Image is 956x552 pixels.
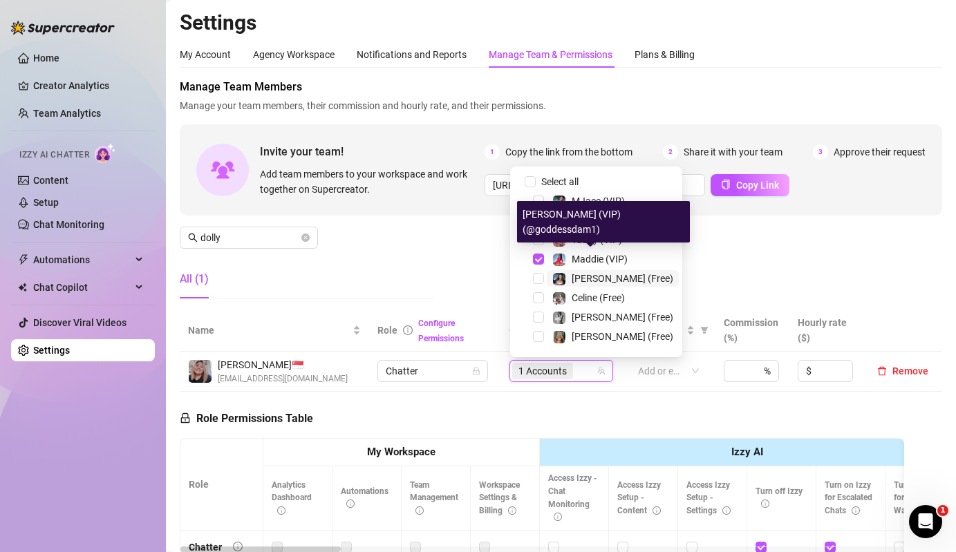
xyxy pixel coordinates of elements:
[722,506,731,515] span: info-circle
[479,480,520,516] span: Workspace Settings & Billing
[572,273,673,284] span: [PERSON_NAME] (Free)
[180,79,942,95] span: Manage Team Members
[188,233,198,242] span: search
[715,310,789,352] th: Commission (%)
[834,144,926,160] span: Approve their request
[572,196,625,207] span: MJaee (VIP)
[346,499,355,508] span: info-circle
[572,331,673,342] span: [PERSON_NAME] (Free)
[357,47,467,62] div: Notifications and Reports
[180,271,209,287] div: All (1)
[553,312,565,324] img: Kennedy (Free)
[663,144,678,160] span: 2
[218,357,348,372] span: [PERSON_NAME] 🇸🇬
[736,180,779,191] span: Copy Link
[33,197,59,208] a: Setup
[711,174,789,196] button: Copy Link
[684,144,782,160] span: Share it with your team
[877,366,887,376] span: delete
[301,234,310,242] button: close-circle
[415,506,424,515] span: info-circle
[635,47,695,62] div: Plans & Billing
[189,360,212,383] img: Dolly Faith Lou Hildore
[756,486,803,509] span: Turn off Izzy
[553,196,565,208] img: MJaee (VIP)
[909,505,942,538] iframe: Intercom live chat
[533,292,544,303] span: Select tree node
[553,292,565,305] img: Celine (Free)
[33,249,131,271] span: Automations
[536,174,584,189] span: Select all
[518,363,567,379] span: 1 Accounts
[533,331,544,342] span: Select tree node
[572,254,628,265] span: Maddie (VIP)
[95,143,116,163] img: AI Chatter
[485,144,500,160] span: 1
[33,75,144,97] a: Creator Analytics
[533,273,544,284] span: Select tree node
[553,331,565,343] img: Ellie (Free)
[403,325,413,335] span: info-circle
[572,312,673,323] span: [PERSON_NAME] (Free)
[653,506,661,515] span: info-circle
[33,276,131,298] span: Chat Copilot
[617,480,661,516] span: Access Izzy Setup - Content
[505,144,632,160] span: Copy the link from the bottom
[33,219,104,230] a: Chat Monitoring
[180,47,231,62] div: My Account
[761,499,769,508] span: info-circle
[508,506,516,515] span: info-circle
[377,325,397,336] span: Role
[180,412,191,423] span: lock
[367,446,435,458] strong: My Workspace
[512,363,573,379] span: 1 Accounts
[33,175,68,186] a: Content
[188,323,350,338] span: Name
[386,361,480,381] span: Chatter
[19,149,89,162] span: Izzy AI Chatter
[180,310,369,352] th: Name
[852,506,860,515] span: info-circle
[892,365,928,377] span: Remove
[18,254,29,265] span: thunderbolt
[533,196,544,207] span: Select tree node
[180,10,942,36] h2: Settings
[260,166,479,197] span: Add team members to your workspace and work together on Supercreator.
[260,143,485,160] span: Invite your team!
[277,506,285,515] span: info-circle
[825,480,872,516] span: Turn on Izzy for Escalated Chats
[894,480,940,516] span: Turn on Izzy for Time Wasters
[517,201,690,242] div: [PERSON_NAME] (VIP) (@goddessdam1)
[937,505,948,516] span: 1
[872,363,934,379] button: Remove
[341,486,388,509] span: Automations
[686,480,731,516] span: Access Izzy Setup - Settings
[11,21,115,35] img: logo-BBDzfeDw.svg
[509,323,601,338] span: Creator accounts
[418,318,464,343] a: Configure Permissions
[548,473,597,522] span: Access Izzy - Chat Monitoring
[272,480,312,516] span: Analytics Dashboard
[489,47,612,62] div: Manage Team & Permissions
[180,439,263,531] th: Role
[180,98,942,113] span: Manage your team members, their commission and hourly rate, and their permissions.
[233,542,243,551] span: info-circle
[18,283,27,292] img: Chat Copilot
[472,367,480,375] span: lock
[33,345,70,356] a: Settings
[180,410,313,427] h5: Role Permissions Table
[813,144,828,160] span: 3
[533,254,544,265] span: Select tree node
[721,180,731,189] span: copy
[700,326,709,334] span: filter
[731,446,763,458] strong: Izzy AI
[572,292,625,303] span: Celine (Free)
[597,367,606,375] span: team
[697,320,711,341] span: filter
[553,254,565,266] img: Maddie (VIP)
[200,230,299,245] input: Search members
[789,310,863,352] th: Hourly rate ($)
[554,513,562,521] span: info-circle
[33,317,126,328] a: Discover Viral Videos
